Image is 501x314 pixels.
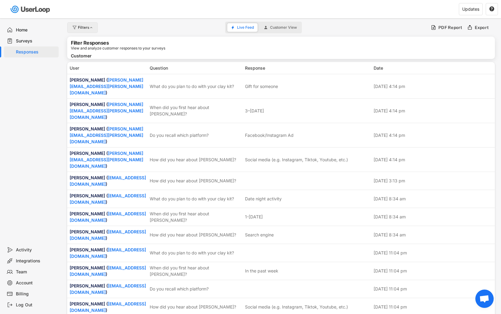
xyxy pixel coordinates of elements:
a: [EMAIL_ADDRESS][DOMAIN_NAME] [70,175,146,187]
div: [PERSON_NAME] ( ) [70,126,146,145]
span: Customer View [270,26,297,29]
div: Social media (e.g. Instagram, Tiktok, Youtube, etc.) [245,156,348,163]
div: When did you first hear about [PERSON_NAME]? [150,210,241,223]
div: [DATE] 11:04 pm [374,286,492,292]
div: Filters [78,26,94,29]
div: Response [245,65,370,71]
div: 3–[DATE] [245,108,264,114]
div: Gift for someone [245,83,278,89]
div: When did you first hear about [PERSON_NAME]? [150,104,241,117]
div: User [70,65,146,71]
a: [PERSON_NAME][EMAIL_ADDRESS][PERSON_NAME][DOMAIN_NAME] [70,126,143,144]
div: Surveys [16,38,56,44]
div: [DATE] 11:04 pm [374,250,492,256]
div: [PERSON_NAME] ( ) [70,174,146,187]
div: In the past week [245,268,278,274]
div: Customer [71,54,491,58]
img: userloop-logo-01.svg [9,3,52,16]
a: [EMAIL_ADDRESS][DOMAIN_NAME] [70,211,146,223]
div: [DATE] 4:14 pm [374,83,492,89]
a: [PERSON_NAME][EMAIL_ADDRESS][PERSON_NAME][DOMAIN_NAME] [70,102,143,120]
div: How did you hear about [PERSON_NAME]? [150,232,241,238]
div: PDF Report [438,25,463,30]
div: [DATE] 4:14 pm [374,108,492,114]
div: [PERSON_NAME] ( ) [70,265,146,277]
div: Team [16,269,56,275]
div: Filter Responses [71,40,109,45]
div: How did you hear about [PERSON_NAME]? [150,177,241,184]
div: Log Out [16,302,56,308]
a: [PERSON_NAME][EMAIL_ADDRESS][PERSON_NAME][DOMAIN_NAME] [70,151,143,169]
div: [DATE] 8:34 am [374,195,492,202]
a: Open chat [475,290,494,308]
div: How did you hear about [PERSON_NAME]? [150,304,241,310]
button:  [489,6,495,12]
a: [EMAIL_ADDRESS][DOMAIN_NAME] [70,229,146,241]
a: [EMAIL_ADDRESS][DOMAIN_NAME] [70,301,146,313]
div: Do you recall which platform? [150,132,241,138]
div: [DATE] 8:34 am [374,232,492,238]
span: Live Feed [237,26,254,29]
div: [PERSON_NAME] ( ) [70,192,146,205]
div: Activity [16,247,56,253]
div: [PERSON_NAME] ( ) [70,283,146,295]
div: [DATE] 8:34 am [374,214,492,220]
div: [PERSON_NAME] ( ) [70,246,146,259]
div: Account [16,280,56,286]
div: [PERSON_NAME] ( ) [70,301,146,313]
div: How did you hear about [PERSON_NAME]? [150,156,241,163]
div: Export [475,25,489,30]
div: [DATE] 4:14 pm [374,156,492,163]
div: When did you first hear about [PERSON_NAME]? [150,265,241,277]
a: [EMAIL_ADDRESS][DOMAIN_NAME] [70,193,146,205]
div: [PERSON_NAME] ( ) [70,101,146,120]
div: What do you plan to do with your clay kit? [150,83,241,89]
div: [PERSON_NAME] ( ) [70,150,146,169]
div: Integrations [16,258,56,264]
div: Social media (e.g. Instagram, Tiktok, Youtube, etc.) [245,304,348,310]
button: Customer View [260,23,301,32]
div: [PERSON_NAME] ( ) [70,210,146,223]
div: Home [16,27,56,33]
div: Date [374,65,492,71]
div: 1-[DATE] [245,214,263,220]
text:  [489,6,494,12]
div: Date night activity [245,195,282,202]
a: [EMAIL_ADDRESS][DOMAIN_NAME] [70,247,146,259]
button: Live Feed [227,23,258,32]
div: Question [150,65,241,71]
div: View and analyze customer responses to your surveys [71,46,165,50]
div: [DATE] 4:14 pm [374,132,492,138]
div: [DATE] 3:13 pm [374,177,492,184]
div: Facebook/Instagram Ad [245,132,294,138]
a: [EMAIL_ADDRESS][DOMAIN_NAME] [70,283,146,295]
div: What do you plan to do with your clay kit? [150,195,241,202]
a: [EMAIL_ADDRESS][DOMAIN_NAME] [70,265,146,277]
a: [PERSON_NAME][EMAIL_ADDRESS][PERSON_NAME][DOMAIN_NAME] [70,77,143,95]
div: Search engine [245,232,274,238]
div: [PERSON_NAME] ( ) [70,77,146,96]
div: [DATE] 11:04 pm [374,268,492,274]
div: Do you recall which platform? [150,286,241,292]
div: What do you plan to do with your clay kit? [150,250,241,256]
div: Responses [16,49,56,55]
div: [PERSON_NAME] ( ) [70,228,146,241]
div: [DATE] 11:04 pm [374,304,492,310]
div: Billing [16,291,56,297]
div: Updates [462,7,479,11]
